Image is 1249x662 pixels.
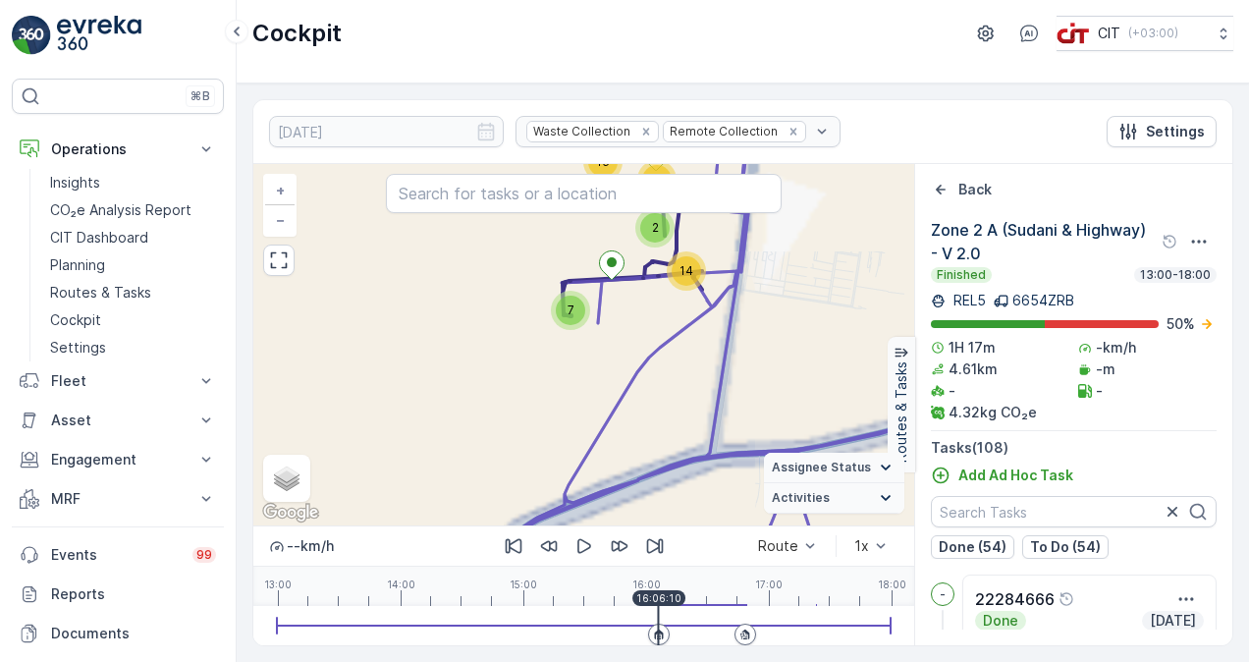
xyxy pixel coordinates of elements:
button: Settings [1107,116,1217,147]
span: 28 [650,172,665,187]
p: 14:00 [387,579,415,590]
p: ⌘B [190,88,210,104]
div: 2 [635,208,675,248]
p: - [940,586,946,602]
p: Back [958,180,992,199]
a: Layers [265,457,308,500]
a: Zoom In [265,176,295,205]
p: -- km/h [287,536,334,556]
button: Done (54) [931,535,1014,559]
p: Cockpit [50,310,101,330]
span: Activities [772,490,830,506]
p: - [1096,381,1103,401]
p: 4.32kg CO₂e [949,403,1037,422]
p: 4.61km [949,359,998,379]
p: Operations [51,139,185,159]
input: Search for tasks or a location [386,174,783,213]
p: CIT [1098,24,1120,43]
img: logo [12,16,51,55]
p: 50 % [1167,314,1195,334]
button: To Do (54) [1022,535,1109,559]
a: Insights [42,169,224,196]
div: Help Tooltip Icon [1162,234,1177,249]
span: 7 [568,303,574,317]
p: Engagement [51,450,185,469]
p: CO₂e Analysis Report [50,200,191,220]
p: 15:00 [510,579,537,590]
p: Cockpit [252,18,342,49]
p: Routes & Tasks [892,362,911,464]
p: MRF [51,489,185,509]
p: Fleet [51,371,185,391]
a: Planning [42,251,224,279]
span: − [276,211,286,228]
p: 99 [196,547,212,563]
button: Asset [12,401,224,440]
p: -km/h [1096,338,1136,358]
p: [DATE] [1148,611,1198,631]
summary: Assignee Status [764,453,904,483]
button: CIT(+03:00) [1057,16,1233,51]
a: Documents [12,614,224,653]
p: 16:00 [632,579,661,590]
button: MRF [12,479,224,519]
p: Routes & Tasks [50,283,151,303]
p: Asset [51,411,185,430]
a: Events99 [12,535,224,575]
p: - [949,381,955,401]
p: 18:00 [878,579,906,590]
a: Cockpit [42,306,224,334]
button: Fleet [12,361,224,401]
p: Planning [50,255,105,275]
input: dd/mm/yyyy [269,116,504,147]
p: 13:00 [264,579,292,590]
p: Insights [50,173,100,193]
a: Add Ad Hoc Task [931,466,1073,485]
p: Finished [935,267,988,283]
img: Google [258,500,323,525]
a: Settings [42,334,224,361]
p: 6654ZRB [1012,291,1074,310]
span: 2 [652,220,659,235]
button: Operations [12,130,224,169]
p: Settings [1146,122,1205,141]
span: Assignee Status [772,460,871,475]
button: Engagement [12,440,224,479]
p: Events [51,545,181,565]
p: Settings [50,338,106,358]
p: Zone 2 A (Sudani & Highway) - V 2.0 [931,218,1158,265]
p: CIT Dashboard [50,228,148,248]
summary: Activities [764,483,904,514]
a: Zoom Out [265,205,295,235]
p: 16:06:10 [636,592,681,604]
p: -m [1096,359,1115,379]
img: logo_light-DOdMpM7g.png [57,16,141,55]
p: Done [981,611,1020,631]
p: ( +03:00 ) [1128,26,1178,41]
span: 14 [679,263,693,278]
p: 1H 17m [949,338,996,358]
div: Route [758,538,798,554]
div: 1x [854,538,869,554]
p: Documents [51,624,216,643]
a: Reports [12,575,224,614]
p: 13:00-18:00 [1138,267,1213,283]
a: Open this area in Google Maps (opens a new window) [258,500,323,525]
p: 17:00 [755,579,783,590]
a: Routes & Tasks [42,279,224,306]
div: 14 [667,251,706,291]
p: Add Ad Hoc Task [958,466,1073,485]
img: cit-logo_pOk6rL0.png [1057,23,1090,44]
p: Reports [51,584,216,604]
a: CIT Dashboard [42,224,224,251]
input: Search Tasks [931,496,1217,527]
p: Tasks ( 108 ) [931,438,1217,458]
span: + [276,182,285,198]
div: 7 [551,291,590,330]
div: Help Tooltip Icon [1059,591,1074,607]
p: To Do (54) [1030,537,1101,557]
p: Done (54) [939,537,1006,557]
a: CO₂e Analysis Report [42,196,224,224]
p: 22284666 [975,587,1055,611]
p: REL5 [950,291,986,310]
